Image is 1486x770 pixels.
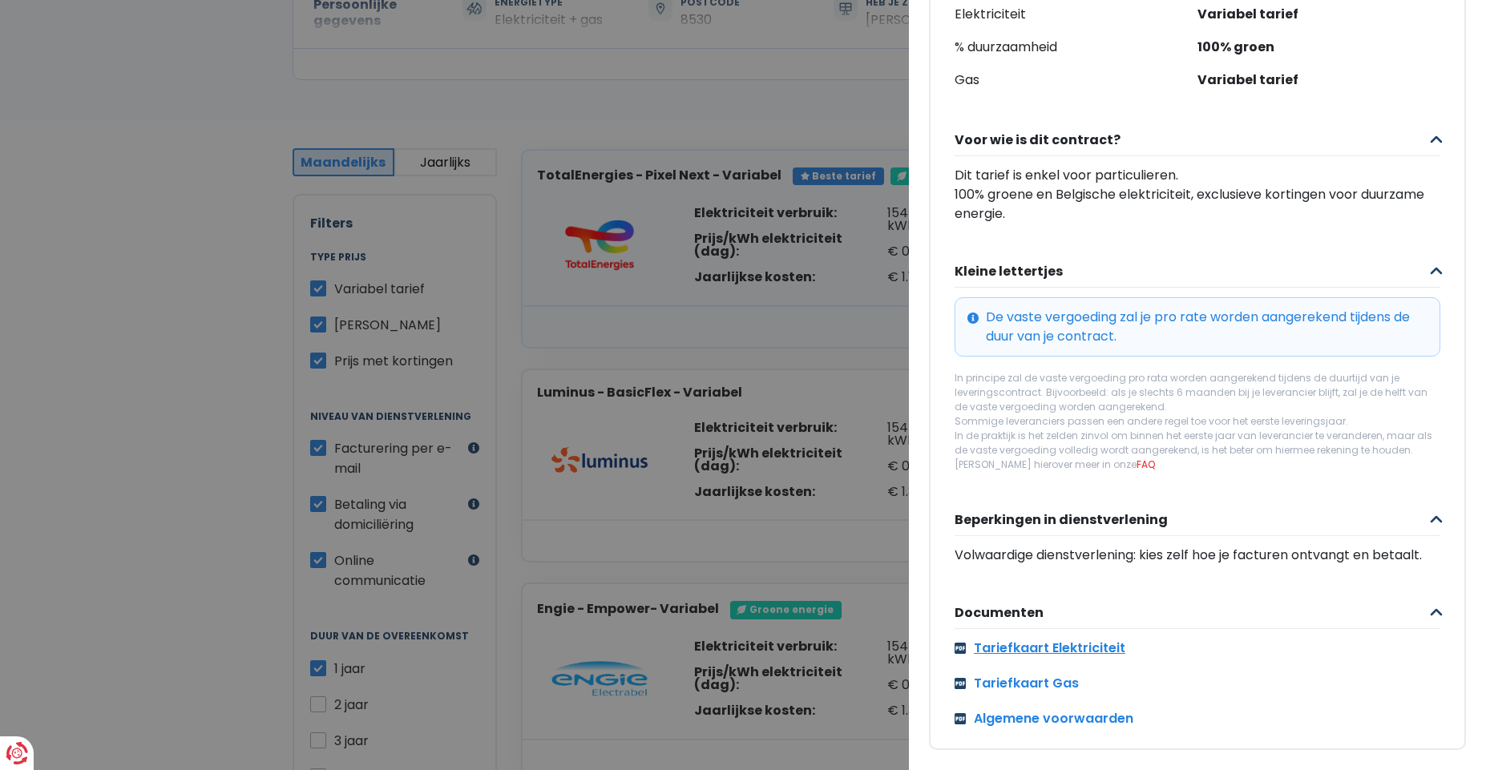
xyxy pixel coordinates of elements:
button: Voor wie is dit contract? [955,124,1440,156]
a: Tariefkaart Gas [955,674,1440,693]
span: Elektriciteit [955,3,1197,26]
button: Kleine lettertjes [955,256,1440,288]
span: Variabel tarief [1197,69,1440,92]
span: 100% groen [1197,36,1440,59]
span: Gas [955,69,1197,92]
div: Dit tarief is enkel voor particulieren. 100% groene en Belgische elektriciteit, exclusieve kortin... [955,166,1440,224]
span: Variabel tarief [1197,3,1440,26]
div: De vaste vergoeding zal je pro rate worden aangerekend tijdens de duur van je contract. [955,297,1440,357]
button: Beperkingen in dienstverlening [955,504,1440,536]
a: Tariefkaart Elektriciteit [955,639,1440,658]
a: FAQ [1137,458,1155,471]
button: Documenten [955,597,1440,629]
span: % duurzaamheid [955,36,1197,59]
div: In principe zal de vaste vergoeding pro rata worden aangerekend tijdens de duurtijd van je leveri... [955,371,1440,472]
a: Algemene voorwaarden [955,709,1440,728]
span: Volwaardige dienstverlening: kies zelf hoe je facturen ontvangt en betaalt. [955,546,1422,564]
